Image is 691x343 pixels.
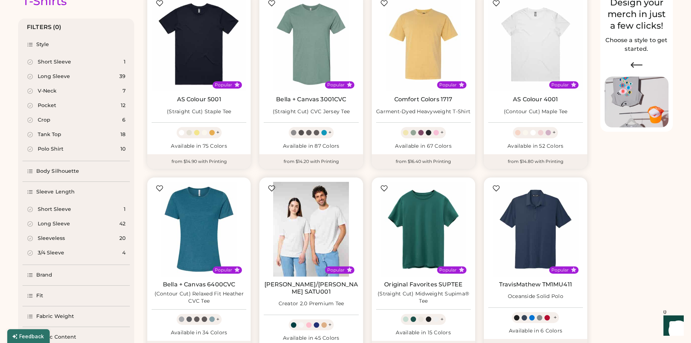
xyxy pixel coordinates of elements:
[122,117,126,124] div: 6
[376,329,471,336] div: Available in 15 Colors
[552,128,556,136] div: +
[36,313,74,320] div: Fabric Weight
[571,82,576,87] button: Popular Style
[119,73,126,80] div: 39
[234,267,240,273] button: Popular Style
[38,87,57,95] div: V-Neck
[264,281,358,295] a: [PERSON_NAME]/[PERSON_NAME] SATU001
[328,321,332,329] div: +
[123,87,126,95] div: 7
[508,293,563,300] div: Oceanside Solid Polo
[38,131,61,138] div: Tank Top
[384,281,462,288] a: Original Favorites SUPTEE
[38,206,71,213] div: Short Sleeve
[38,102,56,109] div: Pocket
[27,23,62,32] div: FILTERS (0)
[327,82,345,88] div: Popular
[167,108,231,115] div: (Straight Cut) Staple Tee
[488,182,583,277] img: TravisMathew TM1MU411 Oceanside Solid Polo
[36,292,43,299] div: Fit
[38,220,70,228] div: Long Sleeve
[605,77,669,128] img: Image of Lisa Congdon Eye Print on T-Shirt and Hat
[376,108,470,115] div: Garment-Dyed Heavyweight T-Shirt
[554,314,557,322] div: +
[551,82,569,88] div: Popular
[152,143,246,150] div: Available in 75 Colors
[38,58,71,66] div: Short Sleeve
[279,300,344,307] div: Creator 2.0 Premium Tee
[38,73,70,80] div: Long Sleeve
[459,267,464,273] button: Popular Style
[36,334,76,341] div: Fabric Content
[484,154,587,169] div: from $14.80 with Printing
[215,82,232,88] div: Popular
[234,82,240,87] button: Popular Style
[216,315,219,323] div: +
[327,267,345,273] div: Popular
[551,267,569,273] div: Popular
[177,96,221,103] a: AS Colour 5001
[259,154,363,169] div: from $14.20 with Printing
[216,128,219,136] div: +
[376,143,471,150] div: Available in 67 Colors
[163,281,235,288] a: Bella + Canvas 6400CVC
[347,267,352,273] button: Popular Style
[121,102,126,109] div: 12
[657,310,688,342] iframe: Front Chat
[36,271,53,279] div: Brand
[439,82,457,88] div: Popular
[394,96,453,103] a: Comfort Colors 1717
[36,41,49,48] div: Style
[571,267,576,273] button: Popular Style
[215,267,232,273] div: Popular
[488,327,583,335] div: Available in 6 Colors
[38,117,50,124] div: Crop
[264,182,358,277] img: Stanley/Stella SATU001 Creator 2.0 Premium Tee
[605,36,669,53] h2: Choose a style to get started.
[513,96,558,103] a: AS Colour 4001
[119,220,126,228] div: 42
[376,290,471,305] div: (Straight Cut) Midweight Supima® Tee
[38,146,63,153] div: Polo Shirt
[264,143,358,150] div: Available in 87 Colors
[347,82,352,87] button: Popular Style
[459,82,464,87] button: Popular Style
[152,182,246,277] img: BELLA + CANVAS 6400CVC (Contour Cut) Relaxed Fit Heather CVC Tee
[147,154,251,169] div: from $14.90 with Printing
[119,235,126,242] div: 20
[328,128,332,136] div: +
[504,108,568,115] div: (Contour Cut) Maple Tee
[440,128,444,136] div: +
[152,290,246,305] div: (Contour Cut) Relaxed Fit Heather CVC Tee
[122,249,126,257] div: 4
[152,329,246,336] div: Available in 34 Colors
[124,206,126,213] div: 1
[372,154,475,169] div: from $16.40 with Printing
[120,146,126,153] div: 10
[499,281,572,288] a: TravisMathew TM1MU411
[36,168,79,175] div: Body Silhouette
[488,143,583,150] div: Available in 52 Colors
[38,235,65,242] div: Sleeveless
[440,315,444,323] div: +
[276,96,346,103] a: Bella + Canvas 3001CVC
[124,58,126,66] div: 1
[439,267,457,273] div: Popular
[264,335,358,342] div: Available in 45 Colors
[38,249,64,257] div: 3/4 Sleeve
[376,182,471,277] img: Original Favorites SUPTEE (Straight Cut) Midweight Supima® Tee
[36,188,75,196] div: Sleeve Length
[120,131,126,138] div: 18
[273,108,350,115] div: (Straight Cut) CVC Jersey Tee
